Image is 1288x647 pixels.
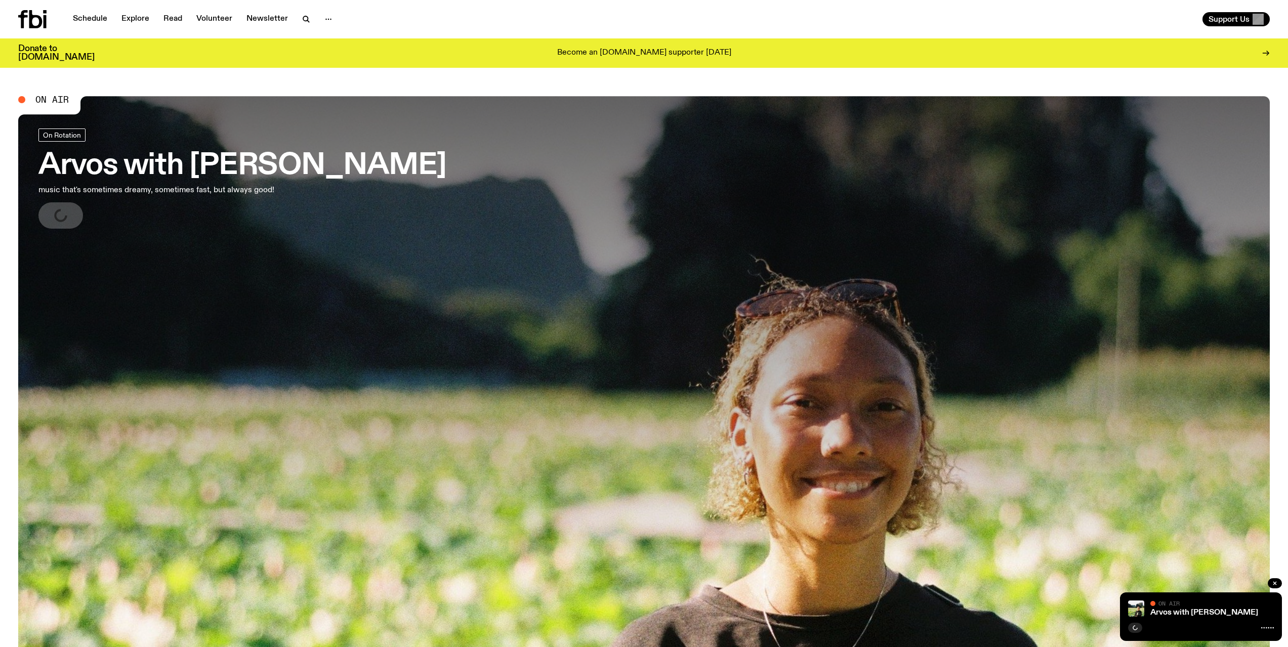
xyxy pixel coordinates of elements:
a: Schedule [67,12,113,26]
span: On Rotation [43,131,81,139]
a: Read [157,12,188,26]
button: Support Us [1202,12,1270,26]
h3: Donate to [DOMAIN_NAME] [18,45,95,62]
a: Arvos with [PERSON_NAME] [1150,609,1258,617]
a: Volunteer [190,12,238,26]
a: Explore [115,12,155,26]
p: Become an [DOMAIN_NAME] supporter [DATE] [557,49,731,58]
span: Support Us [1209,15,1250,24]
span: On Air [35,95,69,104]
img: Bri is smiling and wearing a black t-shirt. She is standing in front of a lush, green field. Ther... [1128,600,1144,617]
a: Newsletter [240,12,294,26]
p: music that's sometimes dreamy, sometimes fast, but always good! [38,184,298,196]
a: On Rotation [38,128,86,142]
span: On Air [1158,600,1180,607]
h3: Arvos with [PERSON_NAME] [38,152,446,180]
a: Arvos with [PERSON_NAME]music that's sometimes dreamy, sometimes fast, but always good! [38,128,446,229]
